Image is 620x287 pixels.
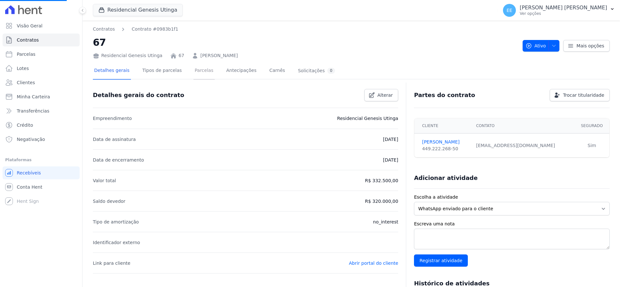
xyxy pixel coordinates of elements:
[422,139,468,145] a: [PERSON_NAME]
[193,63,215,80] a: Parcelas
[365,177,398,184] p: R$ 332.500,00
[132,26,178,33] a: Contrato #0983b1f1
[17,122,33,128] span: Crédito
[3,90,80,103] a: Minha Carteira
[364,89,399,101] a: Alterar
[373,218,398,226] p: no_interest
[472,118,575,134] th: Contato
[414,254,468,267] input: Registrar atividade
[383,135,398,143] p: [DATE]
[3,76,80,89] a: Clientes
[93,26,178,33] nav: Breadcrumb
[526,40,546,52] span: Ativo
[17,94,50,100] span: Minha Carteira
[93,177,116,184] p: Valor total
[93,218,139,226] p: Tipo de amortização
[179,52,184,59] a: 67
[575,134,610,158] td: Sim
[3,62,80,75] a: Lotes
[17,108,49,114] span: Transferências
[225,63,258,80] a: Antecipações
[476,142,571,149] div: [EMAIL_ADDRESS][DOMAIN_NAME]
[298,68,335,74] div: Solicitações
[93,91,184,99] h3: Detalhes gerais do contrato
[93,239,140,246] p: Identificador externo
[17,79,35,86] span: Clientes
[365,197,398,205] p: R$ 320.000,00
[93,135,136,143] p: Data de assinatura
[93,114,132,122] p: Empreendimento
[93,156,144,164] p: Data de encerramento
[337,114,399,122] p: Residencial Genesis Utinga
[3,133,80,146] a: Negativação
[563,40,610,52] a: Mais opções
[575,118,610,134] th: Segurado
[507,8,512,13] span: EE
[3,19,80,32] a: Visão Geral
[17,65,29,72] span: Lotes
[414,118,472,134] th: Cliente
[498,1,620,19] button: EE [PERSON_NAME] [PERSON_NAME] Ver opções
[327,68,335,74] div: 0
[17,51,35,57] span: Parcelas
[17,136,45,143] span: Negativação
[3,104,80,117] a: Transferências
[17,184,42,190] span: Conta Hent
[3,181,80,193] a: Conta Hent
[297,63,336,80] a: Solicitações0
[3,166,80,179] a: Recebíveis
[93,35,517,50] h2: 67
[93,63,131,80] a: Detalhes gerais
[414,91,475,99] h3: Partes do contrato
[523,40,560,52] button: Ativo
[3,34,80,46] a: Contratos
[200,52,238,59] a: [PERSON_NAME]
[93,26,517,33] nav: Breadcrumb
[17,37,39,43] span: Contratos
[17,23,43,29] span: Visão Geral
[383,156,398,164] p: [DATE]
[563,92,604,98] span: Trocar titularidade
[93,197,125,205] p: Saldo devedor
[349,261,398,266] a: Abrir portal do cliente
[414,194,610,201] label: Escolha a atividade
[3,48,80,61] a: Parcelas
[3,119,80,132] a: Crédito
[414,174,477,182] h3: Adicionar atividade
[422,145,468,152] div: 449.222.268-50
[268,63,286,80] a: Carnês
[378,92,393,98] span: Alterar
[576,43,604,49] span: Mais opções
[520,5,607,11] p: [PERSON_NAME] [PERSON_NAME]
[93,52,162,59] div: Residencial Genesis Utinga
[93,26,115,33] a: Contratos
[520,11,607,16] p: Ver opções
[414,221,610,227] label: Escreva uma nota
[5,156,77,164] div: Plataformas
[550,89,610,101] a: Trocar titularidade
[17,170,41,176] span: Recebíveis
[93,259,130,267] p: Link para cliente
[141,63,183,80] a: Tipos de parcelas
[93,4,183,16] button: Residencial Genesis Utinga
